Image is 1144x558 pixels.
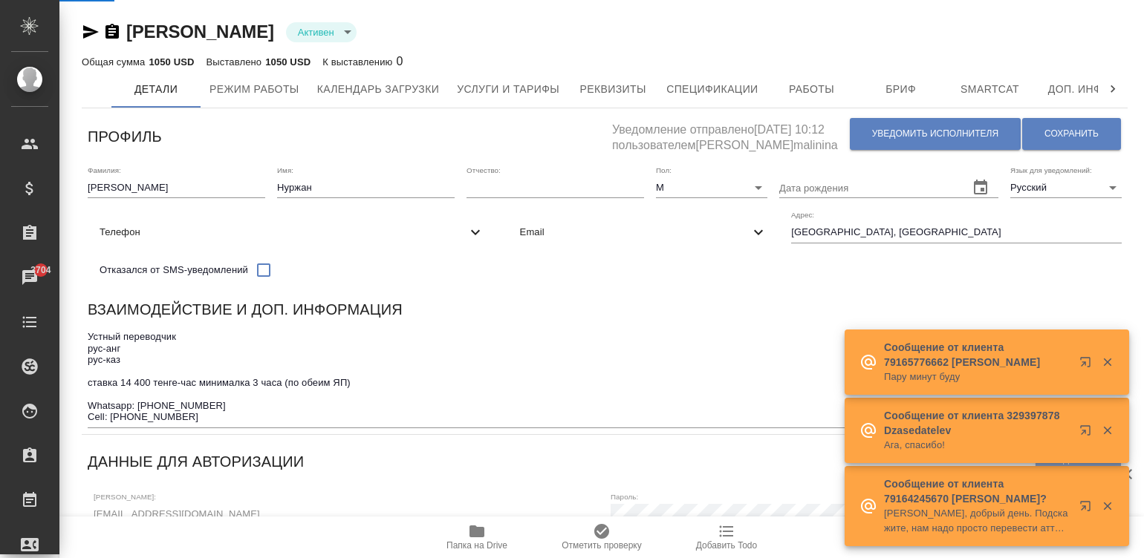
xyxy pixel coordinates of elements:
[457,80,559,99] span: Услуги и тарифы
[415,516,539,558] button: Папка на Drive
[286,22,357,42] div: Активен
[520,225,750,240] span: Email
[120,80,192,99] span: Детали
[88,216,496,249] div: Телефон
[88,166,121,174] label: Фамилия:
[1070,416,1106,451] button: Открыть в новой вкладке
[1010,177,1122,198] div: Русский
[265,56,311,68] p: 1050 USD
[776,80,848,99] span: Работы
[103,23,121,41] button: Скопировать ссылку
[850,118,1021,150] button: Уведомить исполнителя
[955,80,1026,99] span: Smartcat
[508,216,780,249] div: Email
[656,166,672,174] label: Пол:
[1022,118,1121,150] button: Сохранить
[82,23,100,41] button: Скопировать ссылку для ЯМессенджера
[884,340,1070,370] p: Сообщение от клиента 79165776662 [PERSON_NAME]
[1070,347,1106,383] button: Открыть в новой вкладке
[884,370,1070,384] p: Пару минут буду
[664,516,789,558] button: Добавить Todo
[88,331,1122,423] textarea: Устный переводчик рус-анг рус-каз ставка 14 400 тенге-час минималка 3 часа (по обеим ЯП) Whatsapp...
[446,540,507,551] span: Папка на Drive
[1010,166,1092,174] label: Язык для уведомлений:
[865,80,937,99] span: Бриф
[94,493,156,501] label: [PERSON_NAME]:
[884,408,1070,438] p: Сообщение от клиента 329397878 Dzasedatelev
[100,225,467,240] span: Телефон
[4,259,56,296] a: 3704
[1044,128,1099,140] span: Сохранить
[656,177,767,198] div: М
[467,166,501,174] label: Отчество:
[884,438,1070,453] p: Ага, спасибо!
[22,263,59,278] span: 3704
[884,476,1070,506] p: Сообщение от клиента 79164245670 [PERSON_NAME]?
[791,211,814,219] label: Адрес:
[322,56,396,68] p: К выставлению
[539,516,664,558] button: Отметить проверку
[207,56,266,68] p: Выставлено
[611,493,638,501] label: Пароль:
[149,56,194,68] p: 1050 USD
[82,56,149,68] p: Общая сумма
[88,125,162,148] h6: Профиль
[277,166,293,174] label: Имя:
[293,26,339,39] button: Активен
[562,540,641,551] span: Отметить проверку
[696,540,757,551] span: Добавить Todo
[126,22,274,42] a: [PERSON_NAME]
[1044,80,1115,99] span: Доп. инфо
[612,114,849,154] h5: Уведомление отправлено [DATE] 10:12 пользователем [PERSON_NAME]malinina
[100,263,248,278] span: Отказался от SMS-уведомлений
[1092,424,1122,437] button: Закрыть
[577,80,649,99] span: Реквизиты
[1070,491,1106,527] button: Открыть в новой вкладке
[88,450,304,473] h6: Данные для авторизации
[317,80,440,99] span: Календарь загрузки
[872,128,998,140] span: Уведомить исполнителя
[209,80,299,99] span: Режим работы
[1092,499,1122,513] button: Закрыть
[322,53,403,70] div: 0
[1092,355,1122,369] button: Закрыть
[88,298,403,321] h6: Взаимодействие и доп. информация
[884,506,1070,536] p: [PERSON_NAME], добрый день. Подскажите, нам надо просто перевести аттестат за 9 класс и справку з...
[666,80,758,99] span: Спецификации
